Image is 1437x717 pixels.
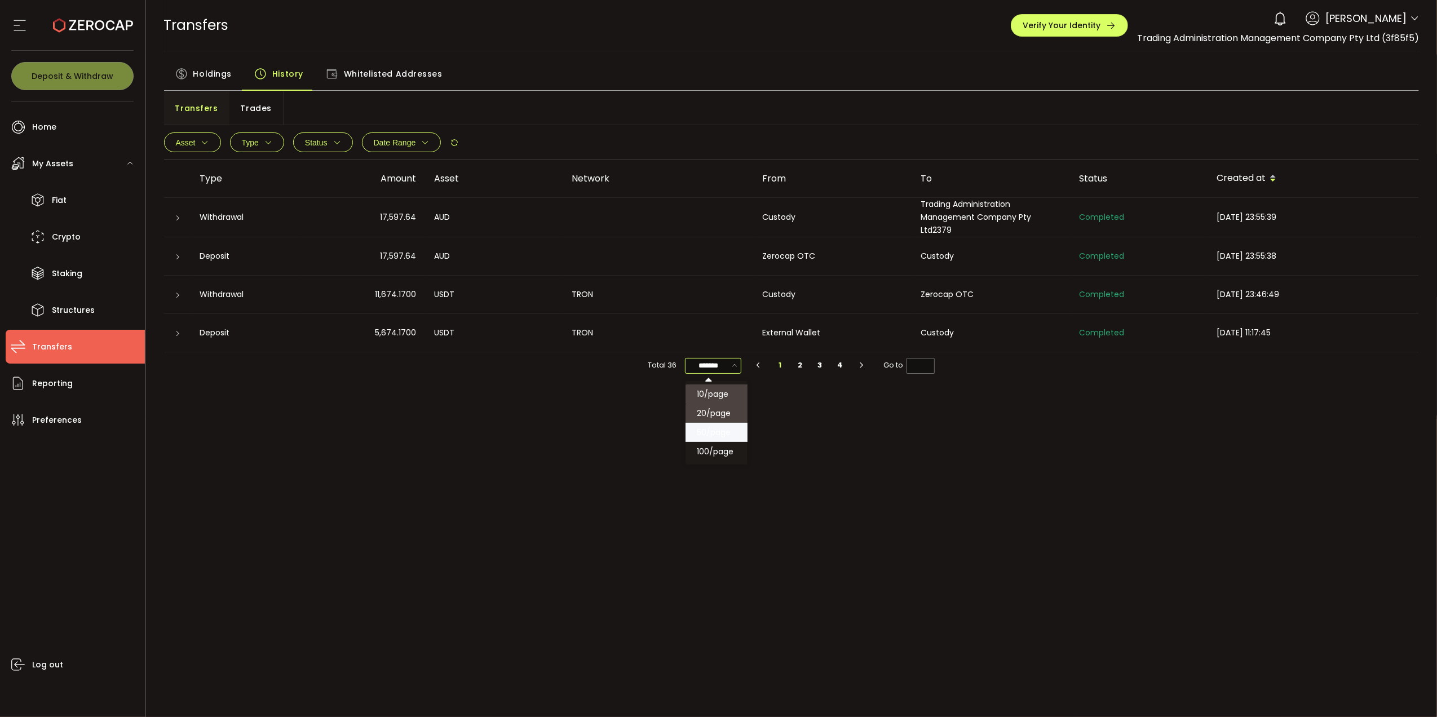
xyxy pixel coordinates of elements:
[1217,250,1277,262] span: [DATE] 23:55:38
[11,62,134,90] button: Deposit & Withdraw
[241,97,272,119] span: Trades
[790,357,810,373] li: 2
[374,138,416,147] span: Date Range
[164,132,221,152] button: Asset
[912,198,1071,237] div: Trading Administration Management Company Pty Ltd2379
[32,412,82,428] span: Preferences
[1325,11,1407,26] span: [PERSON_NAME]
[52,265,82,282] span: Staking
[810,357,830,373] li: 3
[32,657,63,673] span: Log out
[381,211,417,224] span: 17,597.64
[230,132,284,152] button: Type
[305,138,328,147] span: Status
[1080,289,1125,300] span: Completed
[52,229,81,245] span: Crypto
[1217,289,1280,300] span: [DATE] 23:46:49
[272,63,303,85] span: History
[242,138,259,147] span: Type
[1023,21,1100,29] span: Verify Your Identity
[426,326,563,339] div: USDT
[770,357,790,373] li: 1
[191,250,299,263] div: Deposit
[375,326,417,339] span: 5,674.1700
[176,138,196,147] span: Asset
[912,288,1071,301] div: Zerocap OTC
[754,211,912,224] div: Custody
[375,288,417,301] span: 11,674.1700
[1080,250,1125,262] span: Completed
[648,357,677,373] span: Total 36
[381,250,417,263] span: 17,597.64
[754,288,912,301] div: Custody
[299,172,426,185] div: Amount
[426,288,563,301] div: USDT
[1208,169,1420,188] div: Created at
[32,72,113,80] span: Deposit & Withdraw
[563,288,754,301] div: TRON
[1217,327,1271,338] span: [DATE] 11:17:45
[32,375,73,392] span: Reporting
[1080,327,1125,338] span: Completed
[697,408,731,419] span: 20/page
[912,172,1071,185] div: To
[563,326,754,339] div: TRON
[32,119,56,135] span: Home
[362,132,441,152] button: Date Range
[175,97,218,119] span: Transfers
[1137,32,1419,45] span: Trading Administration Management Company Pty Ltd (3f85f5)
[1011,14,1128,37] button: Verify Your Identity
[293,132,353,152] button: Status
[912,250,1071,263] div: Custody
[883,357,935,373] span: Go to
[191,288,299,301] div: Withdrawal
[52,302,95,318] span: Structures
[1071,172,1208,185] div: Status
[1217,211,1277,223] span: [DATE] 23:55:39
[912,326,1071,339] div: Custody
[191,172,299,185] div: Type
[193,63,232,85] span: Holdings
[426,172,563,185] div: Asset
[697,446,733,457] span: 100/page
[754,172,912,185] div: From
[1080,211,1125,223] span: Completed
[52,192,67,209] span: Fiat
[32,339,72,355] span: Transfers
[191,326,299,339] div: Deposit
[563,172,754,185] div: Network
[32,156,73,172] span: My Assets
[697,427,731,438] span: 50/page
[426,250,563,263] div: AUD
[164,15,229,35] span: Transfers
[191,211,299,224] div: Withdrawal
[830,357,850,373] li: 4
[344,63,443,85] span: Whitelisted Addresses
[426,211,563,224] div: AUD
[697,388,728,400] span: 10/page
[754,326,912,339] div: External Wallet
[1381,663,1437,717] iframe: Chat Widget
[754,250,912,263] div: Zerocap OTC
